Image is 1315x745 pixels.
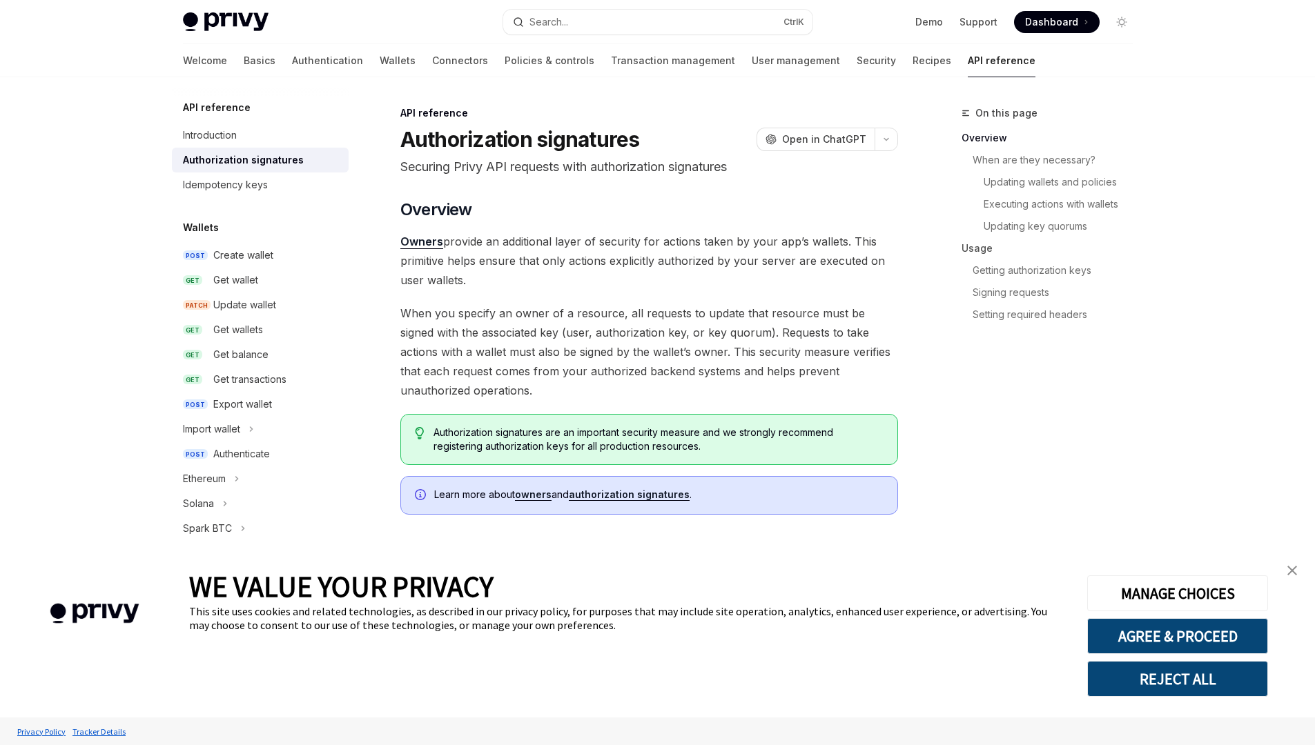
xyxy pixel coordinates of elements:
svg: Info [415,489,429,503]
img: close banner [1287,566,1297,575]
div: Other chains [183,545,240,562]
a: Setting required headers [973,304,1144,326]
a: Usage [962,237,1144,259]
a: Tracker Details [69,719,129,744]
button: Toggle dark mode [1111,11,1133,33]
a: Overview [962,127,1144,149]
button: AGREE & PROCEED [1087,618,1268,654]
span: Learn more about and . [434,488,884,501]
div: Search... [529,14,568,30]
a: owners [515,488,552,501]
a: Wallets [380,44,416,77]
a: Idempotency keys [172,172,349,197]
a: Introduction [172,123,349,148]
a: Recipes [913,44,951,77]
div: Get transactions [213,371,286,388]
h1: Authorization signatures [400,127,640,152]
a: Signing requests [973,281,1144,304]
span: GET [183,375,202,385]
a: Privacy Policy [14,719,69,744]
span: Open in ChatGPT [782,132,866,146]
span: POST [183,399,208,410]
a: GETGet balance [172,342,349,367]
div: Authenticate [213,446,270,462]
a: Welcome [183,44,227,77]
div: This site uses cookies and related technologies, as described in our privacy policy, for purposes... [189,604,1066,632]
a: Security [857,44,896,77]
a: Getting authorization keys [973,259,1144,281]
button: REJECT ALL [1087,661,1268,697]
a: POSTAuthenticate [172,441,349,466]
span: On this page [975,105,1038,121]
img: company logo [21,584,168,644]
a: Connectors [432,44,488,77]
span: POST [183,449,208,459]
div: Idempotency keys [183,177,268,193]
div: Ethereum [183,470,226,487]
button: Open in ChatGPT [757,128,875,151]
div: Introduction [183,127,237,143]
div: Update wallet [213,297,276,313]
a: POSTCreate wallet [172,243,349,268]
span: provide an additional layer of security for actions taken by your app’s wallets. This primitive h... [400,232,898,290]
a: authorization signatures [569,488,690,501]
div: Create wallet [213,247,273,264]
a: Authentication [292,44,363,77]
a: When are they necessary? [973,149,1144,171]
span: WE VALUE YOUR PRIVACY [189,568,494,604]
span: When you specify an owner of a resource, all requests to update that resource must be signed with... [400,304,898,400]
h5: Wallets [183,219,219,236]
a: User management [752,44,840,77]
a: Dashboard [1014,11,1100,33]
span: GET [183,325,202,335]
a: GETGet transactions [172,367,349,392]
p: Securing Privy API requests with authorization signatures [400,157,898,177]
div: Solana [183,495,214,512]
button: Search...CtrlK [503,10,812,34]
a: Authorization signatures [172,148,349,172]
svg: Tip [415,427,425,439]
div: Export wallet [213,396,272,413]
a: Support [960,15,997,29]
a: Owners [400,235,443,249]
span: PATCH [183,300,211,310]
a: close banner [1278,557,1306,584]
div: API reference [400,106,898,120]
a: Basics [244,44,275,77]
a: GETGet wallets [172,317,349,342]
div: Get wallets [213,321,263,338]
span: Ctrl K [783,17,804,28]
button: MANAGE CHOICES [1087,575,1268,611]
span: GET [183,350,202,360]
img: light logo [183,12,269,32]
a: API reference [968,44,1035,77]
a: Demo [915,15,943,29]
a: Executing actions with wallets [984,193,1144,215]
div: Get balance [213,346,269,363]
a: PATCHUpdate wallet [172,292,349,317]
div: Import wallet [183,421,240,437]
div: Spark BTC [183,520,232,537]
div: Authorization signatures [183,152,304,168]
a: Updating wallets and policies [984,171,1144,193]
span: Overview [400,199,472,221]
div: Get wallet [213,272,258,288]
span: Authorization signatures are an important security measure and we strongly recommend registering ... [434,426,883,453]
a: POSTExport wallet [172,392,349,417]
a: Updating key quorums [984,215,1144,237]
span: GET [183,275,202,286]
a: Policies & controls [505,44,594,77]
span: Dashboard [1025,15,1078,29]
span: POST [183,250,208,261]
a: GETGet wallet [172,268,349,292]
a: Transaction management [611,44,735,77]
h5: API reference [183,99,251,116]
